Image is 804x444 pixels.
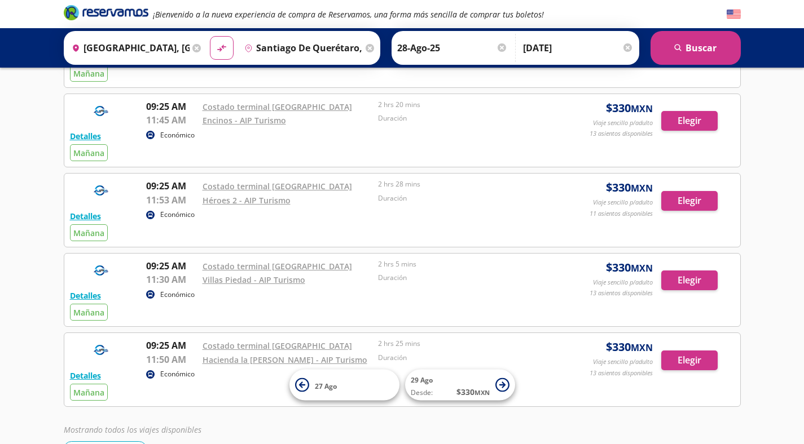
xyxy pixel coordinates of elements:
p: 13 asientos disponibles [590,368,653,378]
p: Viaje sencillo p/adulto [593,278,653,287]
button: English [727,7,741,21]
button: Elegir [661,350,718,370]
img: RESERVAMOS [70,259,132,282]
p: 11:30 AM [146,273,197,286]
a: Héroes 2 - AIP Turismo [203,195,291,206]
button: 29 AgoDesde:$330MXN [405,370,515,401]
p: 09:25 AM [146,259,197,273]
p: Económico [160,210,195,220]
p: Duración [378,353,548,363]
a: Brand Logo [64,4,148,24]
button: Elegir [661,111,718,131]
small: MXN [475,388,490,397]
button: Buscar [651,31,741,65]
span: 29 Ago [411,375,433,385]
span: Mañana [73,307,104,318]
button: 27 Ago [289,370,399,401]
span: 27 Ago [315,381,337,390]
span: Mañana [73,228,104,238]
p: 09:25 AM [146,339,197,352]
p: 13 asientos disponibles [590,129,653,139]
a: Costado terminal [GEOGRAPHIC_DATA] [203,101,352,112]
span: Mañana [73,387,104,398]
a: Encinos - AIP Turismo [203,115,286,126]
p: Duración [378,193,548,203]
p: 11:45 AM [146,113,197,127]
img: RESERVAMOS [70,339,132,361]
img: RESERVAMOS [70,179,132,202]
input: Elegir Fecha [397,34,508,62]
button: Detalles [70,290,101,301]
em: Mostrando todos los viajes disponibles [64,424,201,435]
span: Desde: [411,388,433,398]
input: Buscar Destino [240,34,363,62]
p: Duración [378,273,548,283]
span: $ 330 [456,386,490,398]
span: Mañana [73,148,104,158]
a: Villas Piedad - AIP Turismo [203,274,305,285]
p: 13 asientos disponibles [590,288,653,298]
p: Viaje sencillo p/adulto [593,118,653,128]
input: Buscar Origen [67,34,190,62]
span: $ 330 [606,179,653,196]
small: MXN [631,103,653,115]
input: Opcional [523,34,634,62]
span: $ 330 [606,259,653,276]
span: $ 330 [606,100,653,117]
button: Detalles [70,210,101,222]
button: Detalles [70,130,101,142]
p: 09:25 AM [146,179,197,193]
p: 2 hrs 5 mins [378,259,548,269]
p: 09:25 AM [146,100,197,113]
a: Costado terminal [GEOGRAPHIC_DATA] [203,261,352,272]
p: 11:50 AM [146,353,197,366]
p: 2 hrs 28 mins [378,179,548,189]
p: Económico [160,369,195,379]
a: Costado terminal [GEOGRAPHIC_DATA] [203,340,352,351]
button: Elegir [661,270,718,290]
i: Brand Logo [64,4,148,21]
em: ¡Bienvenido a la nueva experiencia de compra de Reservamos, una forma más sencilla de comprar tus... [153,9,544,20]
small: MXN [631,341,653,354]
img: RESERVAMOS [70,100,132,122]
p: Económico [160,130,195,140]
p: Duración [378,113,548,123]
p: 2 hrs 25 mins [378,339,548,349]
p: Viaje sencillo p/adulto [593,198,653,207]
a: Costado terminal [GEOGRAPHIC_DATA] [203,181,352,192]
p: Viaje sencillo p/adulto [593,357,653,367]
p: 11:53 AM [146,193,197,207]
button: Elegir [661,191,718,211]
small: MXN [631,262,653,274]
button: Detalles [70,370,101,381]
p: Económico [160,290,195,300]
span: $ 330 [606,339,653,356]
span: Mañana [73,68,104,79]
p: 2 hrs 20 mins [378,100,548,110]
a: Hacienda la [PERSON_NAME] - AIP Turismo [203,354,367,365]
p: 11 asientos disponibles [590,209,653,219]
small: MXN [631,182,653,194]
